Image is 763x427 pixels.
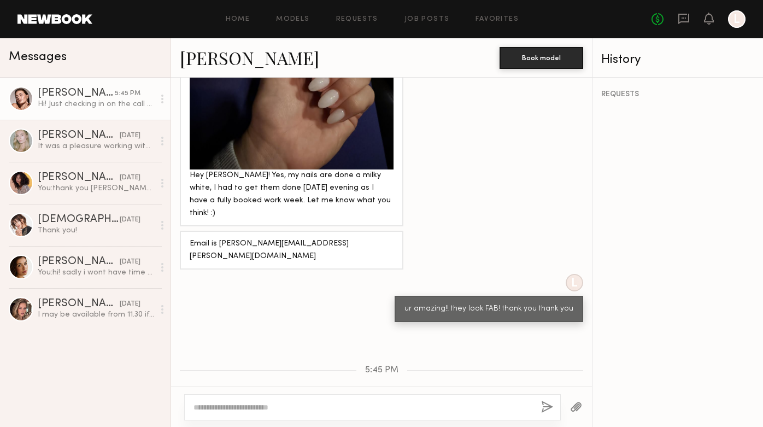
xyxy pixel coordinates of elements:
a: Home [226,16,250,23]
div: [PERSON_NAME] [38,88,115,99]
div: I may be available from 11.30 if that helps [38,309,154,320]
div: You: thank you [PERSON_NAME]!!! you were so so great [38,183,154,194]
div: [PERSON_NAME] [38,130,120,141]
div: Hey [PERSON_NAME]! Yes, my nails are done a milky white, I had to get them done [DATE] evening as... [190,169,394,220]
span: Messages [9,51,67,63]
div: It was a pleasure working with all of you😊💕 Hope to see you again soon! [38,141,154,151]
div: REQUESTS [601,91,754,98]
div: [PERSON_NAME] [38,256,120,267]
a: Job Posts [404,16,450,23]
div: [PERSON_NAME] [38,299,120,309]
a: Requests [336,16,378,23]
div: Hi! Just checking in on the call sheet :) [38,99,154,109]
a: Models [276,16,309,23]
div: You: hi! sadly i wont have time this week. Let us know when youre back and want to swing by the o... [38,267,154,278]
span: 5:45 PM [365,366,398,375]
div: Thank you! [38,225,154,236]
a: Book model [500,52,583,62]
a: [PERSON_NAME] [180,46,319,69]
div: 5:45 PM [115,89,140,99]
button: Book model [500,47,583,69]
a: L [728,10,746,28]
div: [PERSON_NAME] [38,172,120,183]
div: [DATE] [120,257,140,267]
a: Favorites [476,16,519,23]
div: [DEMOGRAPHIC_DATA][PERSON_NAME] [38,214,120,225]
div: Email is [PERSON_NAME][EMAIL_ADDRESS][PERSON_NAME][DOMAIN_NAME] [190,238,394,263]
div: [DATE] [120,173,140,183]
div: [DATE] [120,299,140,309]
div: ur amazing!! they look FAB! thank you thank you [404,303,573,315]
div: History [601,54,754,66]
div: [DATE] [120,215,140,225]
div: [DATE] [120,131,140,141]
